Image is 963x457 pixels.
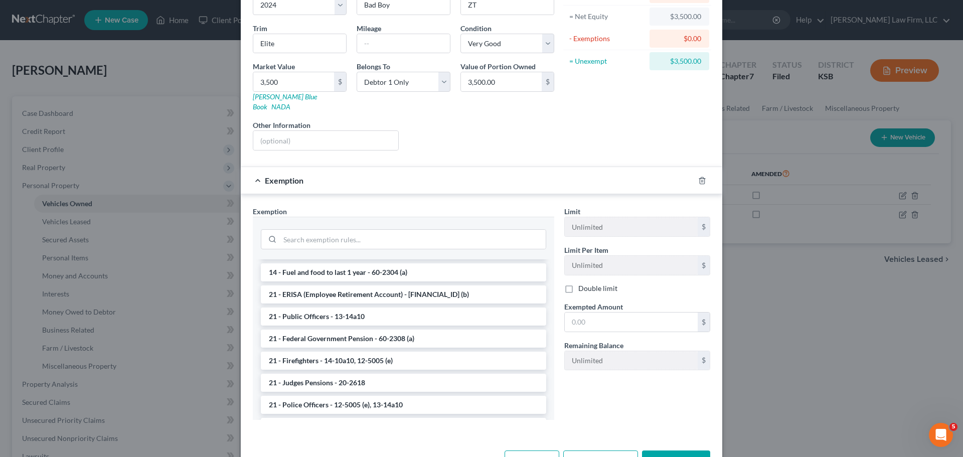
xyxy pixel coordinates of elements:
div: $ [542,72,554,91]
span: Exempted Amount [564,302,623,311]
li: 21 - Federal Government Pension - 60-2308 (a) [261,330,546,348]
span: Exemption [265,176,303,185]
li: 21 - Police Officers - 12-5005 (e), 13-14a10 [261,396,546,414]
div: $ [698,256,710,275]
label: Limit Per Item [564,245,608,255]
li: 21 - Public Employees Retirement Benefits - 74-4923, 74-49,105 [261,418,546,436]
div: $0.00 [658,34,701,44]
span: 5 [949,423,957,431]
input: 0.00 [461,72,542,91]
div: $ [698,313,710,332]
label: Condition [460,23,492,34]
a: [PERSON_NAME] Blue Book [253,92,317,111]
input: 0.00 [565,313,698,332]
input: -- [565,351,698,370]
label: Value of Portion Owned [460,61,536,72]
input: ex. LS, LT, etc [253,34,346,53]
a: NADA [271,102,290,111]
span: Limit [564,207,580,216]
label: Other Information [253,120,310,130]
div: $ [698,217,710,236]
input: -- [565,256,698,275]
label: Double limit [578,283,617,293]
div: = Unexempt [569,56,645,66]
label: Remaining Balance [564,340,623,351]
div: - Exemptions [569,34,645,44]
label: Mileage [357,23,381,34]
input: 0.00 [253,72,334,91]
input: Search exemption rules... [280,230,546,249]
div: = Net Equity [569,12,645,22]
div: $3,500.00 [658,56,701,66]
li: 21 - Public Officers - 13-14a10 [261,308,546,326]
div: $ [698,351,710,370]
li: 21 - Firefighters - 14-10a10, 12-5005 (e) [261,352,546,370]
div: $3,500.00 [658,12,701,22]
div: $ [334,72,346,91]
input: -- [565,217,698,236]
li: 21 - ERISA (Employee Retirement Account) - [FINANCIAL_ID] (b) [261,285,546,303]
iframe: Intercom live chat [929,423,953,447]
input: -- [357,34,450,53]
li: 21 - Judges Pensions - 20-2618 [261,374,546,392]
span: Belongs To [357,62,390,71]
span: Exemption [253,207,287,216]
label: Trim [253,23,267,34]
li: 14 - Fuel and food to last 1 year - 60-2304 (a) [261,263,546,281]
label: Market Value [253,61,295,72]
input: (optional) [253,131,398,150]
